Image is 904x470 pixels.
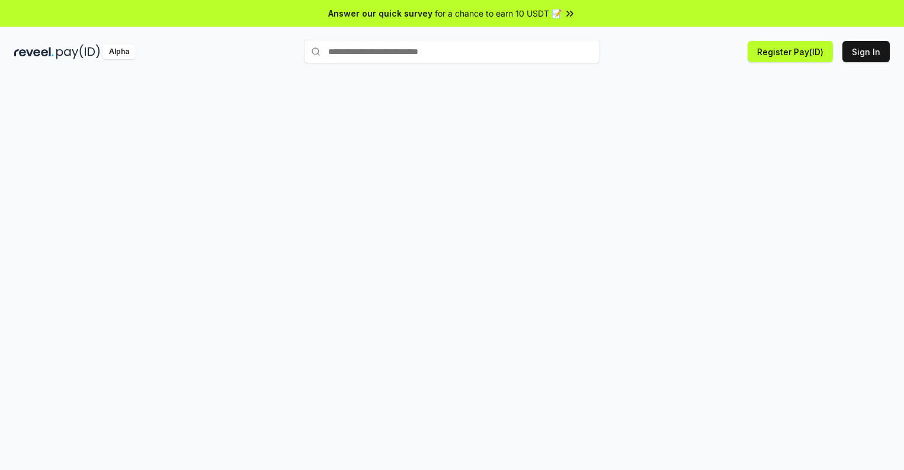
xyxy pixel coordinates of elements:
[14,44,54,59] img: reveel_dark
[842,41,890,62] button: Sign In
[748,41,833,62] button: Register Pay(ID)
[56,44,100,59] img: pay_id
[102,44,136,59] div: Alpha
[435,7,562,20] span: for a chance to earn 10 USDT 📝
[328,7,432,20] span: Answer our quick survey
